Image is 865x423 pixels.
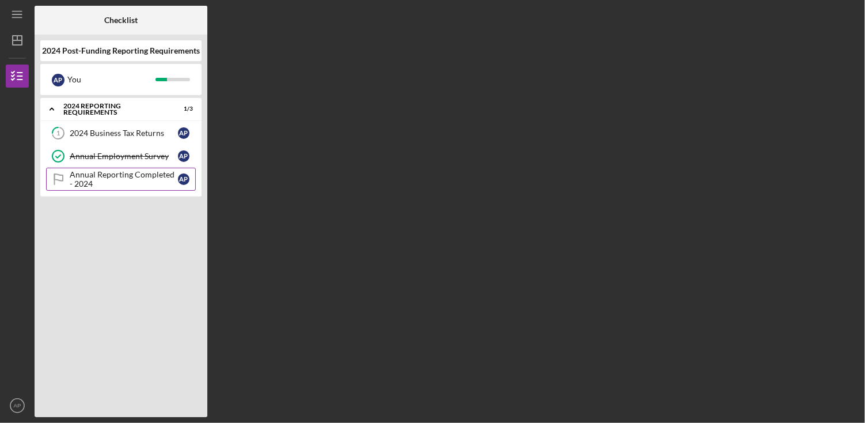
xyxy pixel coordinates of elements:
div: 1 / 3 [172,105,193,112]
button: AP [6,394,29,417]
div: A P [178,173,189,185]
b: 2024 Post-Funding Reporting Requirements [42,46,200,55]
a: Annual Employment SurveyAP [46,145,196,168]
div: A P [178,150,189,162]
a: Annual Reporting Completed - 2024AP [46,168,196,191]
tspan: 1 [56,130,60,137]
text: AP [14,403,21,409]
div: You [67,70,155,89]
div: 2024 Reporting Requirements [63,103,164,116]
div: Annual Reporting Completed - 2024 [70,170,178,188]
div: 2024 Business Tax Returns [70,129,178,138]
b: Checklist [104,16,138,25]
div: Annual Employment Survey [70,152,178,161]
div: A P [178,127,189,139]
div: A P [52,74,65,86]
a: 12024 Business Tax ReturnsAP [46,122,196,145]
